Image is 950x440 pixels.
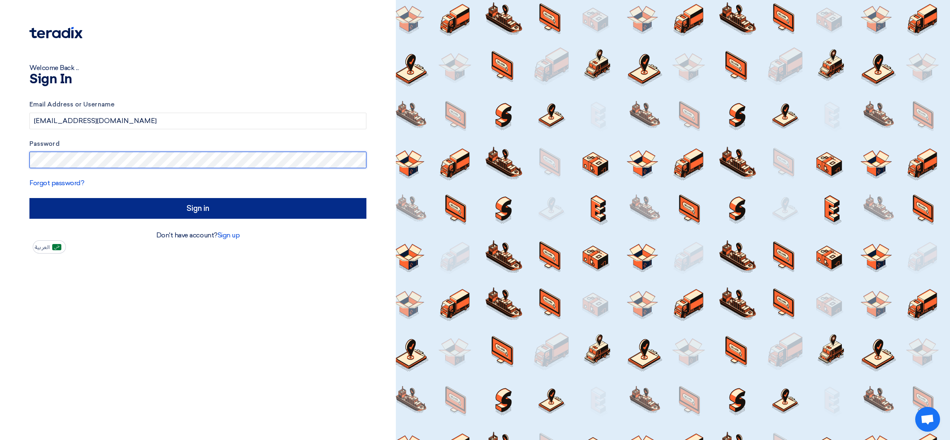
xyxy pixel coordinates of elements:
span: العربية [35,244,50,250]
input: Enter your business email or username [29,113,366,129]
div: Open chat [915,407,940,432]
input: Sign in [29,198,366,219]
div: Don't have account? [29,230,366,240]
a: Sign up [218,231,240,239]
a: Forgot password? [29,179,84,187]
label: Email Address or Username [29,100,366,109]
img: Teradix logo [29,27,82,39]
label: Password [29,139,366,149]
div: Welcome Back ... [29,63,366,73]
h1: Sign In [29,73,366,86]
img: ar-AR.png [52,244,61,250]
button: العربية [33,240,66,254]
